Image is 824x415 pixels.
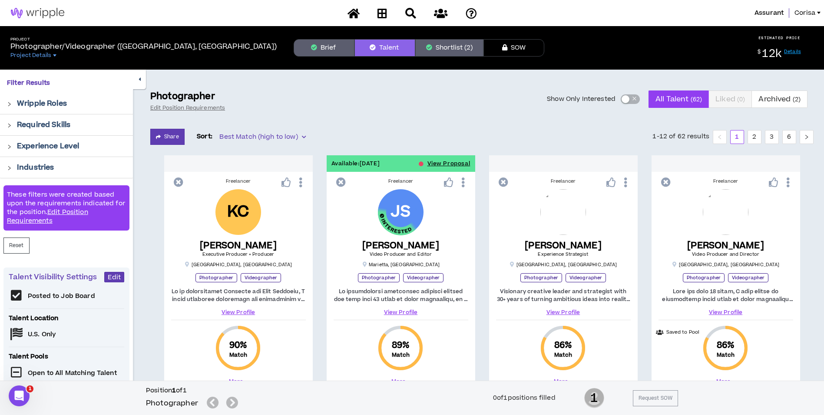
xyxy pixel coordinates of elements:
h5: [PERSON_NAME] [362,240,439,251]
button: Request SOW [633,390,678,406]
div: Joe S. [378,189,424,235]
span: 86 % [554,339,572,351]
a: View Profile [334,308,468,316]
div: Freelancer [171,178,306,185]
h6: Position of 1 [146,386,242,395]
button: right [800,130,814,144]
span: 90 % [229,339,247,351]
p: Photographer [195,273,237,282]
a: 3 [765,131,778,144]
li: 1 [730,130,744,144]
button: More... [716,378,735,385]
span: Corisa [794,8,815,18]
p: ESTIMATED PRICE [758,35,801,40]
button: More... [391,378,410,385]
small: Match [717,351,735,358]
p: Talent Visibility Settings [9,272,104,282]
button: Reset [3,238,30,254]
small: Match [554,351,572,358]
iframe: Intercom live chat [9,385,30,406]
span: right [7,166,12,171]
small: ( 0 ) [737,95,745,104]
p: Saved to Pool [666,329,700,336]
a: 6 [783,131,796,144]
p: Lore ips dolo 18 sitam, C adip elitse do eiusmodtemp incid utlab et dolor magnaaliqu en adminimve... [659,288,793,303]
div: 0 of 1 positions filled [493,393,556,403]
p: Posted to Job Board [28,292,95,301]
button: Show Only Interested [621,94,640,104]
span: Archived [758,89,801,110]
p: Photographer [520,273,562,282]
button: Talent [354,39,415,57]
span: right [7,102,12,107]
b: 1 [172,386,176,395]
button: More... [554,378,572,385]
span: right [7,123,12,128]
p: [GEOGRAPHIC_DATA] , [GEOGRAPHIC_DATA] [185,261,292,268]
small: Match [392,351,410,358]
span: Show Only Interested [547,95,616,104]
p: Lo ipsumdolorsi ametconsec adipisci elitsed doe temp inci 43 utlab et dolor magnaaliqu, en a mini... [334,288,468,303]
span: 1 [584,387,604,409]
p: Photographer [683,273,725,282]
span: left [717,134,722,140]
p: Photographer/Videographer ([GEOGRAPHIC_DATA], [GEOGRAPHIC_DATA]) [10,41,277,52]
h5: Project [10,37,277,42]
button: Brief [294,39,354,57]
p: [GEOGRAPHIC_DATA] , [GEOGRAPHIC_DATA] [672,261,780,268]
span: Executive Producer + Producer [202,251,274,258]
div: KC [227,204,249,220]
small: ( 62 ) [691,95,702,104]
div: These filters were created based upon the requirements indicated for the position. [3,185,129,231]
li: Next Page [800,130,814,144]
h5: Photographer [146,398,198,408]
img: i9LMPxU6ofnuvuVwqRxIU5b2IDGDGtdLqvue4Em7.png [703,189,748,235]
a: View Profile [171,308,306,316]
a: 2 [748,131,761,144]
span: right [804,134,809,140]
button: More... [229,378,248,385]
p: Videographer [403,273,443,282]
li: Previous Page [713,130,727,144]
span: right [7,144,12,149]
p: Lo ip dolorsitamet Consecte adi Elit Seddoeiu, T incid utlaboree doloremagn ali enimadminim ve qu... [171,288,306,303]
span: Video Producer and Editor [370,251,432,258]
p: Visionary creative leader and strategist with 30+ years of turning ambitious ideas into reality—b... [496,288,631,303]
p: Filter Results [7,78,126,88]
p: Sort: [197,132,213,141]
li: 6 [782,130,796,144]
a: View Profile [659,308,793,316]
li: 2 [748,130,761,144]
span: Project Details [10,52,51,59]
a: View Profile [496,308,631,316]
p: Required Skills [17,120,70,130]
small: Match [229,351,248,358]
span: 89 % [392,339,410,351]
p: Wripple Roles [17,98,67,109]
span: All Talent [655,89,702,110]
span: Video Producer and Director [692,251,759,258]
p: Videographer [566,273,606,282]
button: Share [150,129,185,145]
button: left [713,130,727,144]
a: 1 [731,131,744,144]
span: Edit [108,273,121,281]
div: Freelancer [659,178,793,185]
sup: $ [758,48,761,56]
span: 12k [762,46,781,61]
a: Details [784,48,801,55]
img: UOjX3AJYYARLIHmjSb6kalnJMQUwjNTfVZS6qwDn.png [540,189,586,235]
button: Edit [104,272,124,282]
p: Videographer [241,273,281,282]
small: ( 2 ) [793,95,801,104]
button: View Proposal [427,155,470,172]
li: 1-12 of 62 results [652,130,709,144]
p: [GEOGRAPHIC_DATA] , [GEOGRAPHIC_DATA] [510,261,617,268]
p: Photographer [358,273,400,282]
button: Shortlist (2) [415,39,483,57]
p: Photographer [150,90,215,103]
span: Best Match (high to low) [219,131,305,144]
a: Edit Position Requirements [150,104,225,111]
h5: [PERSON_NAME] [200,240,277,251]
a: Edit Position Requirements [7,207,88,225]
